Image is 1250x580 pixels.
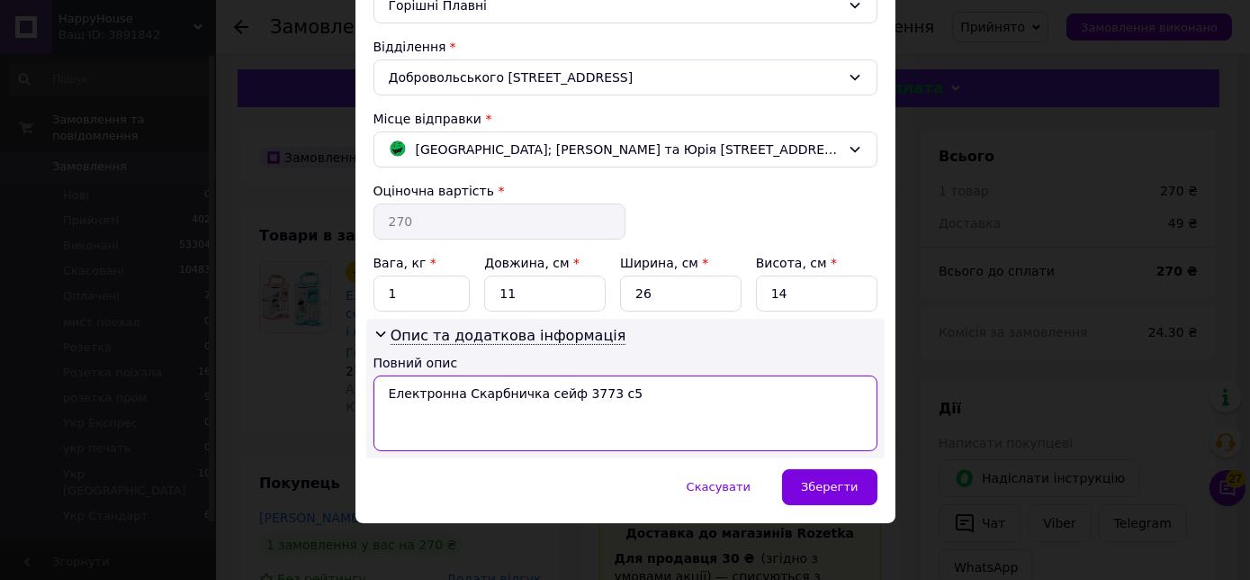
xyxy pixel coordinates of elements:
textarea: Електронна Скарбничка сейф 3773 с5 [373,376,877,451]
label: Довжина, см [484,256,580,270]
div: Місце відправки [373,110,877,128]
label: Ширина, см [620,256,708,270]
span: Скасувати [687,480,751,494]
span: Зберегти [801,480,858,494]
span: Опис та додаткова інформація [391,327,626,345]
label: Вага, кг [373,256,436,270]
label: Висота, см [756,256,837,270]
span: [GEOGRAPHIC_DATA]; [PERSON_NAME] та Юрія [STREET_ADDRESS] [416,140,841,159]
div: Добровольського [STREET_ADDRESS] [373,59,877,95]
div: Відділення [373,38,877,56]
label: Оціночна вартість [373,184,494,198]
label: Повний опис [373,356,458,370]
